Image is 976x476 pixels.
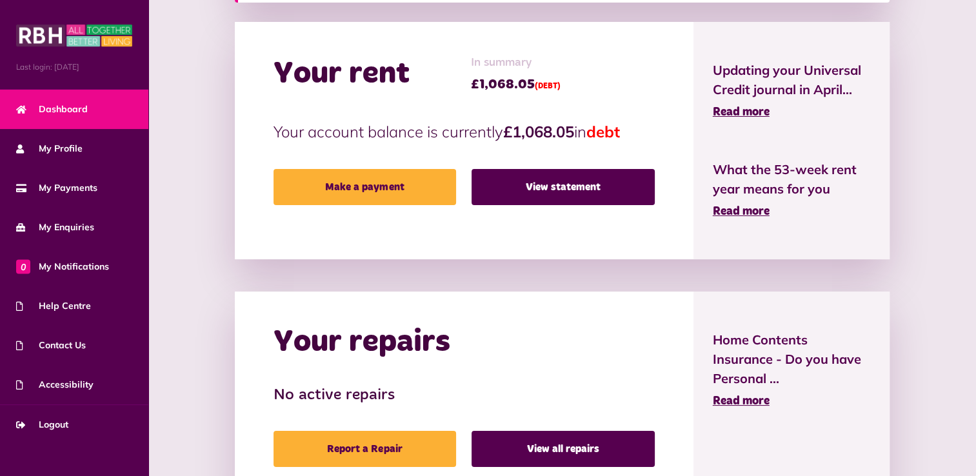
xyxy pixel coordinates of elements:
span: Read more [713,395,770,407]
span: Dashboard [16,103,88,116]
span: What the 53-week rent year means for you [713,160,871,199]
span: My Payments [16,181,97,195]
span: Logout [16,418,68,431]
h3: No active repairs [274,386,655,405]
a: Updating your Universal Credit journal in April... Read more [713,61,871,121]
a: Home Contents Insurance - Do you have Personal ... Read more [713,330,871,410]
a: View all repairs [472,431,655,467]
span: Last login: [DATE] [16,61,132,73]
span: Contact Us [16,339,86,352]
h2: Your rent [274,55,410,93]
span: £1,068.05 [471,75,561,94]
span: My Profile [16,142,83,155]
a: Make a payment [274,169,457,205]
a: View statement [472,169,655,205]
a: Report a Repair [274,431,457,467]
img: MyRBH [16,23,132,48]
span: Home Contents Insurance - Do you have Personal ... [713,330,871,388]
span: Read more [713,106,770,118]
span: Read more [713,206,770,217]
span: Help Centre [16,299,91,313]
strong: £1,068.05 [503,122,574,141]
span: 0 [16,259,30,273]
span: Updating your Universal Credit journal in April... [713,61,871,99]
span: debt [586,122,620,141]
span: Accessibility [16,378,94,392]
a: What the 53-week rent year means for you Read more [713,160,871,221]
span: In summary [471,54,561,72]
span: (DEBT) [535,83,561,90]
p: Your account balance is currently in [274,120,655,143]
h2: Your repairs [274,324,450,361]
span: My Enquiries [16,221,94,234]
span: My Notifications [16,260,109,273]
